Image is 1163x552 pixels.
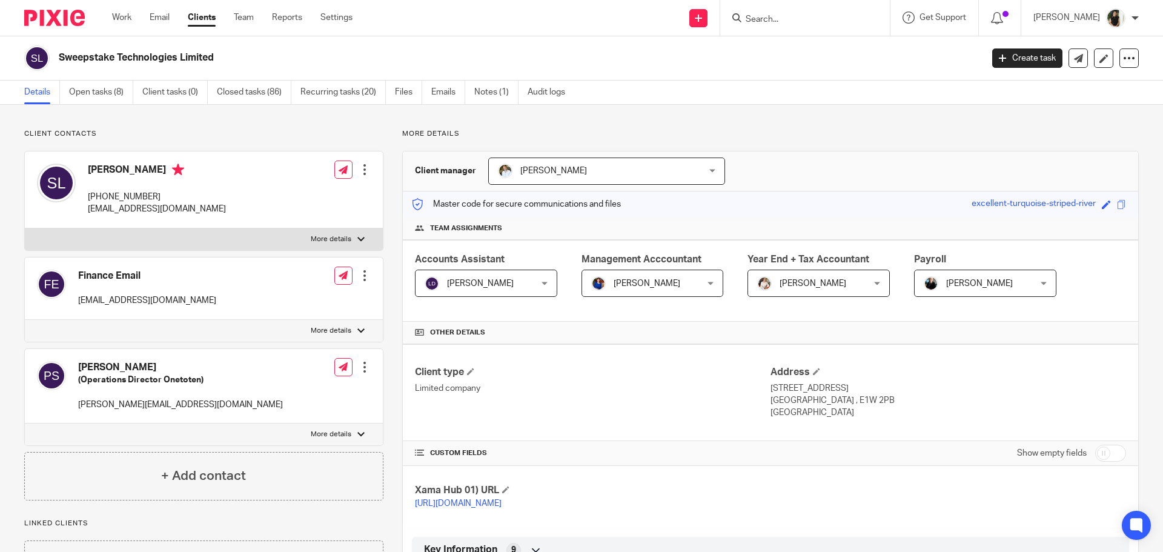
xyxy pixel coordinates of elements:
[272,12,302,24] a: Reports
[520,167,587,175] span: [PERSON_NAME]
[395,81,422,104] a: Files
[69,81,133,104] a: Open tasks (8)
[914,254,946,264] span: Payroll
[1106,8,1125,28] img: Janice%20Tang.jpeg
[37,270,66,299] img: svg%3E
[78,270,216,282] h4: Finance Email
[78,399,283,411] p: [PERSON_NAME][EMAIL_ADDRESS][DOMAIN_NAME]
[770,394,1126,407] p: [GEOGRAPHIC_DATA] , E1W 2PB
[757,276,772,291] img: Kayleigh%20Henson.jpeg
[24,45,50,71] img: svg%3E
[919,13,966,22] span: Get Support
[972,198,1096,211] div: excellent-turquoise-striped-river
[161,467,246,485] h4: + Add contact
[311,430,351,439] p: More details
[88,191,226,203] p: [PHONE_NUMBER]
[78,374,283,386] h5: (Operations Director Onetoten)
[402,129,1139,139] p: More details
[415,366,770,379] h4: Client type
[1017,447,1087,459] label: Show empty fields
[234,12,254,24] a: Team
[770,366,1126,379] h4: Address
[924,276,938,291] img: nicky-partington.jpg
[88,203,226,215] p: [EMAIL_ADDRESS][DOMAIN_NAME]
[311,234,351,244] p: More details
[112,12,131,24] a: Work
[311,326,351,336] p: More details
[447,279,514,288] span: [PERSON_NAME]
[78,294,216,307] p: [EMAIL_ADDRESS][DOMAIN_NAME]
[188,12,216,24] a: Clients
[300,81,386,104] a: Recurring tasks (20)
[320,12,353,24] a: Settings
[415,499,502,508] a: [URL][DOMAIN_NAME]
[217,81,291,104] a: Closed tasks (86)
[78,361,283,374] h4: [PERSON_NAME]
[498,164,512,178] img: sarah-royle.jpg
[431,81,465,104] a: Emails
[24,81,60,104] a: Details
[614,279,680,288] span: [PERSON_NAME]
[591,276,606,291] img: Nicole.jpeg
[474,81,519,104] a: Notes (1)
[172,164,184,176] i: Primary
[88,164,226,179] h4: [PERSON_NAME]
[415,484,770,497] h4: Xama Hub 01) URL
[581,254,701,264] span: Management Acccountant
[770,407,1126,419] p: [GEOGRAPHIC_DATA]
[24,10,85,26] img: Pixie
[142,81,208,104] a: Client tasks (0)
[415,254,505,264] span: Accounts Assistant
[747,254,869,264] span: Year End + Tax Accountant
[415,448,770,458] h4: CUSTOM FIELDS
[37,164,76,202] img: svg%3E
[780,279,846,288] span: [PERSON_NAME]
[425,276,439,291] img: svg%3E
[992,48,1062,68] a: Create task
[946,279,1013,288] span: [PERSON_NAME]
[24,129,383,139] p: Client contacts
[150,12,170,24] a: Email
[430,224,502,233] span: Team assignments
[415,382,770,394] p: Limited company
[37,361,66,390] img: svg%3E
[415,165,476,177] h3: Client manager
[770,382,1126,394] p: [STREET_ADDRESS]
[24,519,383,528] p: Linked clients
[412,198,621,210] p: Master code for secure communications and files
[528,81,574,104] a: Audit logs
[59,52,791,64] h2: Sweepstake Technologies Limited
[1033,12,1100,24] p: [PERSON_NAME]
[744,15,853,25] input: Search
[430,328,485,338] span: Other details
